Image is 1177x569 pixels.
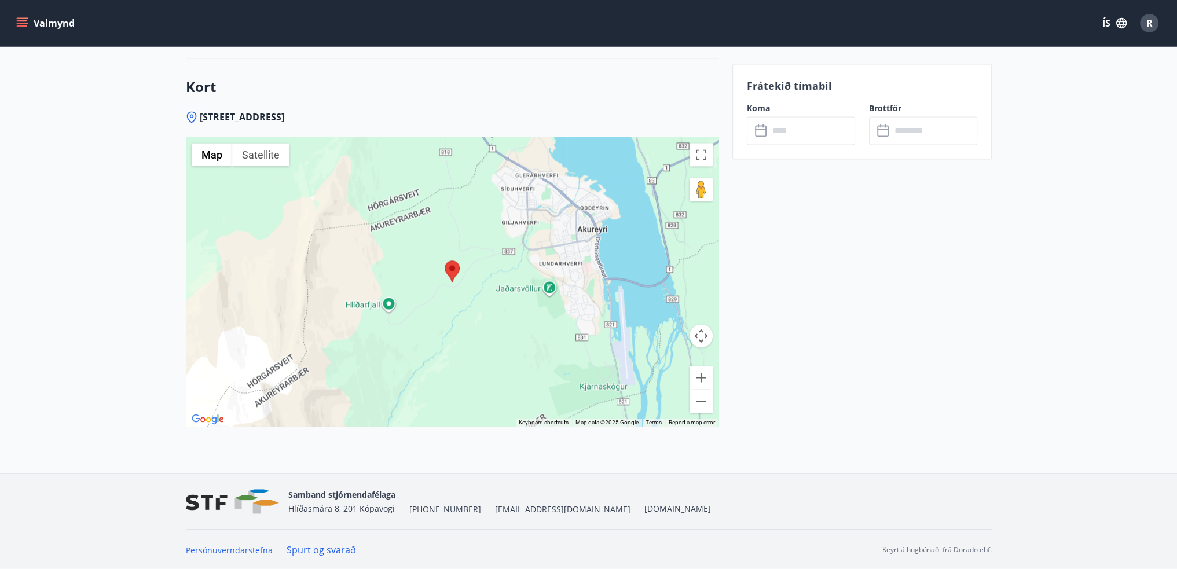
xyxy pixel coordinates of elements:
[192,143,232,166] button: Show street map
[189,412,227,427] img: Google
[186,489,279,514] img: vjCaq2fThgY3EUYqSgpjEiBg6WP39ov69hlhuPVN.png
[690,143,713,166] button: Toggle fullscreen view
[644,503,711,514] a: [DOMAIN_NAME]
[690,390,713,413] button: Zoom out
[690,324,713,347] button: Map camera controls
[519,419,569,427] button: Keyboard shortcuts
[186,545,273,556] a: Persónuverndarstefna
[575,419,639,425] span: Map data ©2025 Google
[186,77,718,97] h3: Kort
[1146,17,1153,30] span: R
[200,111,284,123] span: [STREET_ADDRESS]
[287,544,356,556] a: Spurt og svarað
[690,366,713,389] button: Zoom in
[288,503,395,514] span: Hlíðasmára 8, 201 Kópavogi
[189,412,227,427] a: Open this area in Google Maps (opens a new window)
[288,489,395,500] span: Samband stjórnendafélaga
[669,419,715,425] a: Report a map error
[1135,9,1163,37] button: R
[690,178,713,201] button: Drag Pegman onto the map to open Street View
[232,143,289,166] button: Show satellite imagery
[646,419,662,425] a: Terms (opens in new tab)
[1096,13,1133,34] button: ÍS
[747,102,855,114] label: Koma
[495,504,630,515] span: [EMAIL_ADDRESS][DOMAIN_NAME]
[882,545,992,555] p: Keyrt á hugbúnaði frá Dorado ehf.
[14,13,79,34] button: menu
[747,78,977,93] p: Frátekið tímabil
[409,504,481,515] span: [PHONE_NUMBER]
[869,102,977,114] label: Brottför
